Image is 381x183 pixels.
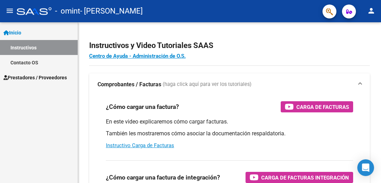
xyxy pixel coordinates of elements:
h2: Instructivos y Video Tutoriales SAAS [89,39,370,52]
span: Carga de Facturas [296,103,349,111]
span: - [PERSON_NAME] [80,3,143,19]
mat-icon: menu [6,7,14,15]
span: - omint [55,3,80,19]
span: Inicio [3,29,21,37]
strong: Comprobantes / Facturas [98,81,161,88]
a: Centro de Ayuda - Administración de O.S. [89,53,186,59]
mat-icon: person [367,7,375,15]
h3: ¿Cómo cargar una factura de integración? [106,173,220,182]
button: Carga de Facturas Integración [246,172,353,183]
span: (haga click aquí para ver los tutoriales) [163,81,251,88]
p: También les mostraremos cómo asociar la documentación respaldatoria. [106,130,353,137]
p: En este video explicaremos cómo cargar facturas. [106,118,353,126]
span: Prestadores / Proveedores [3,74,67,81]
mat-expansion-panel-header: Comprobantes / Facturas (haga click aquí para ver los tutoriales) [89,73,370,96]
button: Carga de Facturas [281,101,353,112]
a: Instructivo Carga de Facturas [106,142,174,149]
h3: ¿Cómo cargar una factura? [106,102,179,112]
div: Open Intercom Messenger [357,159,374,176]
span: Carga de Facturas Integración [261,173,349,182]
